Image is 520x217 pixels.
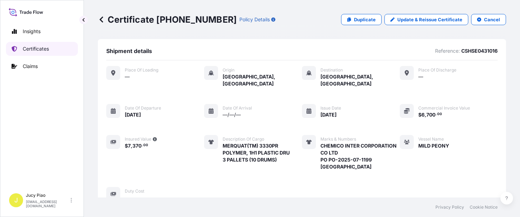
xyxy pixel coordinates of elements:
span: 00 [437,113,442,115]
p: Certificate [PHONE_NUMBER] [98,14,237,25]
p: Claims [23,63,38,70]
span: $ [125,143,128,148]
a: Privacy Policy [435,204,464,210]
span: Description of cargo [223,136,264,142]
p: [EMAIL_ADDRESS][DOMAIN_NAME] [26,200,69,208]
span: Vessel Name [418,136,444,142]
span: CHEMICO INTER CORPORATION CO LTD PO PO-2025-07-1199 [GEOGRAPHIC_DATA] [320,142,397,170]
p: Duplicate [354,16,376,23]
span: —/—/— [223,111,241,118]
a: Cookie Notice [470,204,498,210]
span: Shipment details [106,47,152,54]
p: Policy Details [239,16,270,23]
span: [GEOGRAPHIC_DATA], [GEOGRAPHIC_DATA] [320,73,400,87]
span: 7 [128,143,131,148]
span: , [131,143,132,148]
span: [DATE] [320,111,337,118]
span: MILD PEONY [418,142,449,149]
p: Jucy Piao [26,193,69,198]
span: MERQUAT(TM) 3330PR POLYMER, 1H1 PLASTIC DRU 3 PALLETS (10 DRUMS) [223,142,302,163]
p: Certificates [23,45,49,52]
a: Duplicate [341,14,382,25]
span: — [125,194,130,201]
span: $ [418,112,421,117]
span: Date of departure [125,105,161,111]
a: Claims [6,59,78,73]
span: 6 [421,112,425,117]
span: Origin [223,67,234,73]
span: 00 [143,144,148,147]
span: . [436,113,437,115]
span: Marks & Numbers [320,136,356,142]
span: J [14,197,18,204]
span: Date of arrival [223,105,252,111]
span: . [142,144,143,147]
a: Insights [6,24,78,38]
p: Insights [23,28,41,35]
a: Certificates [6,42,78,56]
span: Destination [320,67,343,73]
p: Cancel [484,16,500,23]
p: CSHSE0431016 [461,47,498,54]
span: 700 [426,112,435,117]
span: [GEOGRAPHIC_DATA], [GEOGRAPHIC_DATA] [223,73,302,87]
span: — [125,73,130,80]
span: , [425,112,426,117]
span: Place of discharge [418,67,456,73]
span: — [418,73,423,80]
button: Cancel [471,14,506,25]
span: Place of Loading [125,67,158,73]
p: Reference: [435,47,460,54]
p: Update & Reissue Certificate [397,16,462,23]
span: 370 [132,143,142,148]
span: [DATE] [125,111,141,118]
a: Update & Reissue Certificate [384,14,468,25]
span: Insured Value [125,136,151,142]
span: Issue Date [320,105,341,111]
span: Duty Cost [125,188,144,194]
span: Commercial Invoice Value [418,105,470,111]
